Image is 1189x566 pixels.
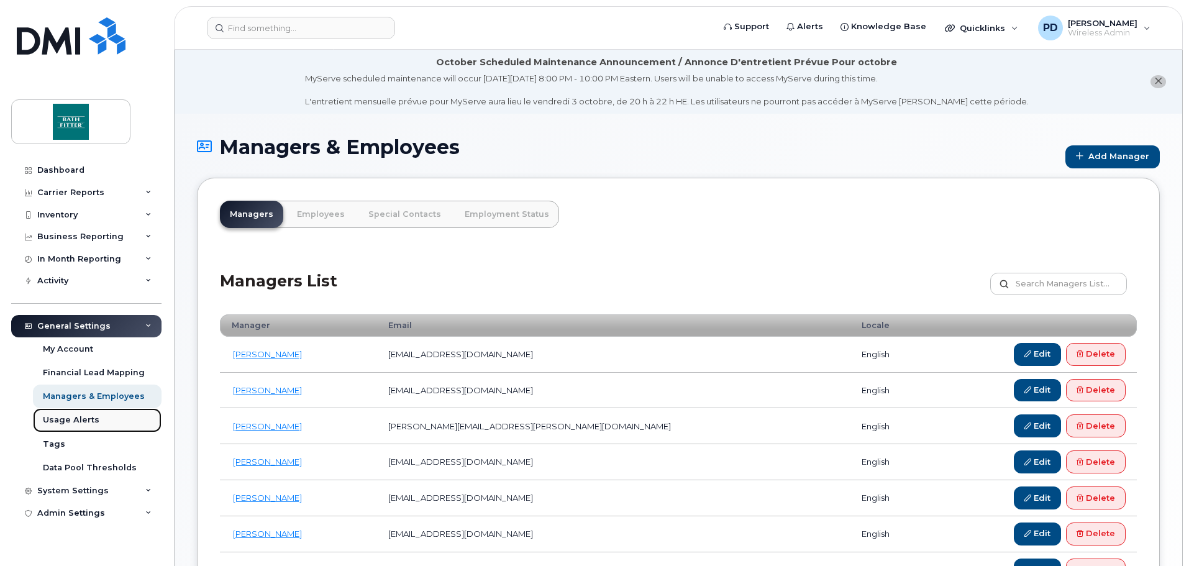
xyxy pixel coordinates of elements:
[1014,450,1061,473] a: Edit
[220,273,337,309] h2: Managers List
[1066,343,1126,366] a: Delete
[1066,450,1126,473] a: Delete
[1066,523,1126,545] a: Delete
[287,201,355,228] a: Employees
[233,421,302,431] a: [PERSON_NAME]
[358,201,451,228] a: Special Contacts
[233,457,302,467] a: [PERSON_NAME]
[305,73,1029,107] div: MyServe scheduled maintenance will occur [DATE][DATE] 8:00 PM - 10:00 PM Eastern. Users will be u...
[850,337,929,373] td: english
[233,529,302,539] a: [PERSON_NAME]
[377,314,850,337] th: Email
[1014,343,1061,366] a: Edit
[850,314,929,337] th: Locale
[377,480,850,516] td: [EMAIL_ADDRESS][DOMAIN_NAME]
[220,201,283,228] a: Managers
[233,493,302,503] a: [PERSON_NAME]
[436,56,897,69] div: October Scheduled Maintenance Announcement / Annonce D'entretient Prévue Pour octobre
[377,373,850,409] td: [EMAIL_ADDRESS][DOMAIN_NAME]
[1066,379,1126,402] a: Delete
[377,444,850,480] td: [EMAIL_ADDRESS][DOMAIN_NAME]
[850,444,929,480] td: english
[1014,414,1061,437] a: Edit
[850,480,929,516] td: english
[1150,75,1166,88] button: close notification
[1014,523,1061,545] a: Edit
[233,349,302,359] a: [PERSON_NAME]
[377,516,850,552] td: [EMAIL_ADDRESS][DOMAIN_NAME]
[233,385,302,395] a: [PERSON_NAME]
[220,314,377,337] th: Manager
[1014,379,1061,402] a: Edit
[1014,486,1061,509] a: Edit
[197,136,1059,158] h1: Managers & Employees
[455,201,559,228] a: Employment Status
[377,337,850,373] td: [EMAIL_ADDRESS][DOMAIN_NAME]
[377,408,850,444] td: [PERSON_NAME][EMAIL_ADDRESS][PERSON_NAME][DOMAIN_NAME]
[850,516,929,552] td: english
[1065,145,1160,168] a: Add Manager
[1066,414,1126,437] a: Delete
[850,408,929,444] td: english
[1066,486,1126,509] a: Delete
[850,373,929,409] td: english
